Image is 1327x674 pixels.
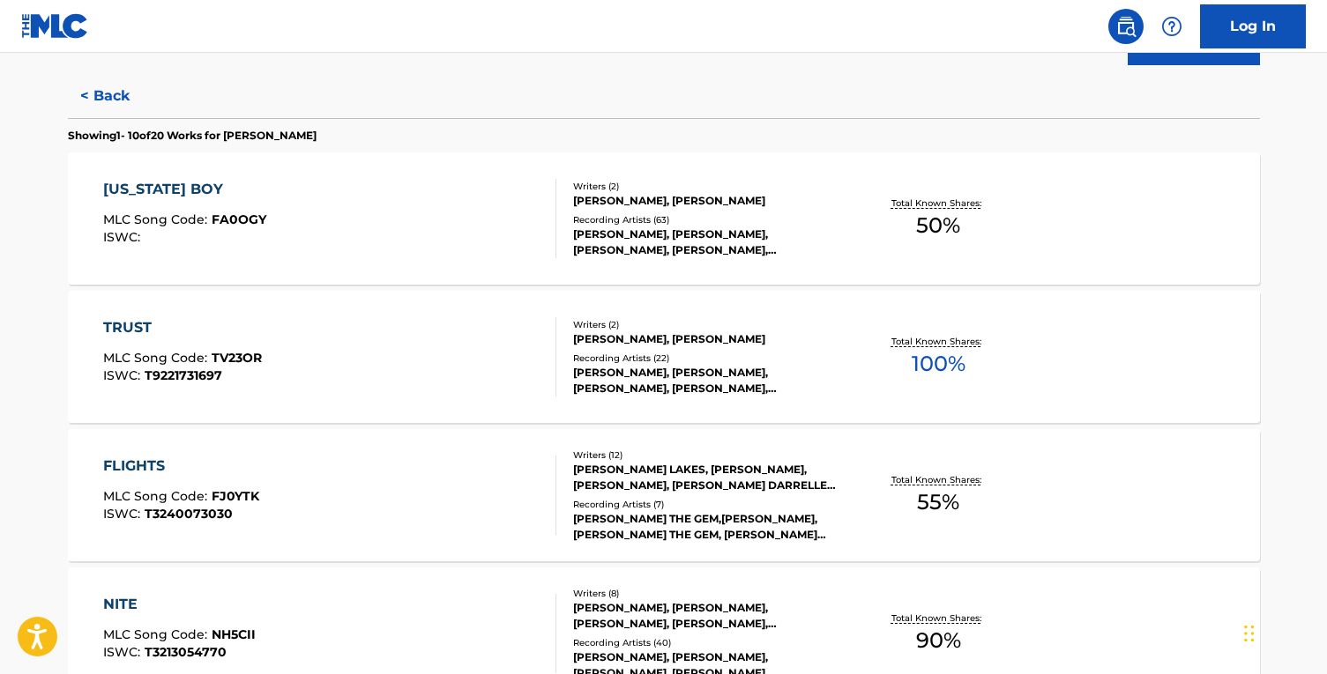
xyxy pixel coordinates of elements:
span: ISWC : [103,506,145,522]
div: [PERSON_NAME], [PERSON_NAME], [PERSON_NAME], [PERSON_NAME], [PERSON_NAME] [573,365,839,396]
div: Recording Artists ( 63 ) [573,213,839,226]
div: Writers ( 2 ) [573,318,839,331]
div: [PERSON_NAME] THE GEM,[PERSON_NAME], [PERSON_NAME] THE GEM, [PERSON_NAME] THE GEM, [PERSON_NAME] ... [573,511,839,543]
span: MLC Song Code : [103,488,212,504]
p: Total Known Shares: [891,473,986,486]
div: [PERSON_NAME], [PERSON_NAME], [PERSON_NAME], [PERSON_NAME], [PERSON_NAME] [573,226,839,258]
img: search [1115,16,1137,37]
span: ISWC : [103,229,145,245]
div: FLIGHTS [103,456,259,477]
div: Recording Artists ( 7 ) [573,498,839,511]
span: T9221731697 [145,367,222,383]
span: MLC Song Code : [103,211,212,227]
span: 100 % [912,348,965,380]
span: FA0OGY [212,211,266,227]
span: T3213054770 [145,644,227,660]
img: help [1161,16,1182,37]
span: MLC Song Code : [103,350,212,366]
div: Recording Artists ( 22 ) [573,352,839,365]
button: < Back [68,74,174,118]
span: 50 % [916,210,960,241]
span: FJ0YTK [212,488,259,504]
iframe: Chat Widget [1239,589,1327,674]
div: [PERSON_NAME], [PERSON_NAME], [PERSON_NAME], [PERSON_NAME], [PERSON_NAME], [PERSON_NAME], [PERSON... [573,600,839,632]
a: Public Search [1108,9,1144,44]
span: 55 % [917,486,959,518]
span: TV23OR [212,350,262,366]
span: ISWC : [103,367,145,383]
span: NH5CII [212,626,256,642]
div: Recording Artists ( 40 ) [573,636,839,649]
a: FLIGHTSMLC Song Code:FJ0YTKISWC:T3240073030Writers (12)[PERSON_NAME] LAKES, [PERSON_NAME], [PERSO... [68,429,1260,561]
span: MLC Song Code : [103,626,212,642]
div: Writers ( 2 ) [573,180,839,193]
div: [PERSON_NAME] LAKES, [PERSON_NAME], [PERSON_NAME], [PERSON_NAME] DARRELLE [PERSON_NAME] [PERSON_N... [573,462,839,493]
div: Help [1154,9,1189,44]
a: Log In [1200,4,1306,48]
img: MLC Logo [21,13,89,39]
div: Writers ( 8 ) [573,587,839,600]
p: Total Known Shares: [891,335,986,348]
div: TRUST [103,317,262,338]
p: Total Known Shares: [891,196,986,210]
a: TRUSTMLC Song Code:TV23ORISWC:T9221731697Writers (2)[PERSON_NAME], [PERSON_NAME]Recording Artists... [68,291,1260,423]
div: NITE [103,594,256,615]
div: Drag [1244,607,1255,660]
span: T3240073030 [145,506,233,522]
p: Total Known Shares: [891,611,986,625]
div: [US_STATE] BOY [103,179,266,200]
p: Showing 1 - 10 of 20 Works for [PERSON_NAME] [68,128,317,144]
div: [PERSON_NAME], [PERSON_NAME] [573,331,839,347]
a: [US_STATE] BOYMLC Song Code:FA0OGYISWC:Writers (2)[PERSON_NAME], [PERSON_NAME]Recording Artists (... [68,152,1260,285]
div: Writers ( 12 ) [573,448,839,462]
span: ISWC : [103,644,145,660]
span: 90 % [916,625,961,656]
div: [PERSON_NAME], [PERSON_NAME] [573,193,839,209]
